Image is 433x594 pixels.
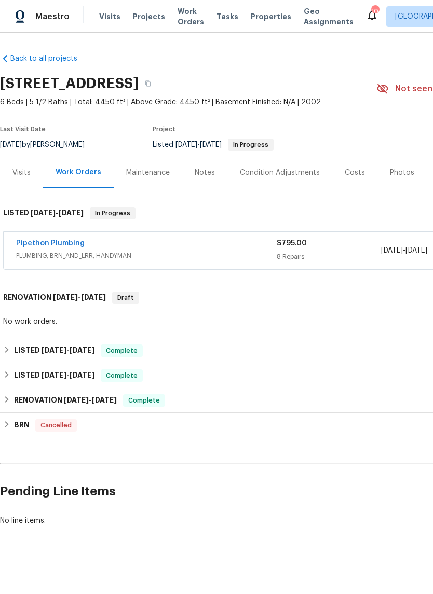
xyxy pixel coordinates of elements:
[175,141,197,148] span: [DATE]
[12,168,31,178] div: Visits
[251,11,291,22] span: Properties
[113,293,138,303] span: Draft
[390,168,414,178] div: Photos
[31,209,84,216] span: -
[56,167,101,177] div: Work Orders
[81,294,106,301] span: [DATE]
[99,11,120,22] span: Visits
[16,251,277,261] span: PLUMBING, BRN_AND_LRR, HANDYMAN
[64,396,89,404] span: [DATE]
[304,6,354,27] span: Geo Assignments
[381,245,427,256] span: -
[102,370,142,381] span: Complete
[35,11,70,22] span: Maestro
[64,396,117,404] span: -
[195,168,215,178] div: Notes
[240,168,320,178] div: Condition Adjustments
[216,13,238,20] span: Tasks
[59,209,84,216] span: [DATE]
[70,347,94,354] span: [DATE]
[405,247,427,254] span: [DATE]
[229,142,273,148] span: In Progress
[91,208,134,218] span: In Progress
[14,419,29,432] h6: BRN
[14,394,117,407] h6: RENOVATION
[31,209,56,216] span: [DATE]
[371,6,378,17] div: 10
[53,294,78,301] span: [DATE]
[92,396,117,404] span: [DATE]
[36,420,76,431] span: Cancelled
[42,347,94,354] span: -
[277,252,381,262] div: 8 Repairs
[126,168,170,178] div: Maintenance
[381,247,403,254] span: [DATE]
[200,141,222,148] span: [DATE]
[139,74,157,93] button: Copy Address
[70,371,94,379] span: [DATE]
[16,240,85,247] a: Pipethon Plumbing
[178,6,204,27] span: Work Orders
[277,240,307,247] span: $795.00
[124,395,164,406] span: Complete
[102,346,142,356] span: Complete
[42,371,66,379] span: [DATE]
[42,371,94,379] span: -
[3,292,106,304] h6: RENOVATION
[42,347,66,354] span: [DATE]
[175,141,222,148] span: -
[345,168,365,178] div: Costs
[14,369,94,382] h6: LISTED
[53,294,106,301] span: -
[133,11,165,22] span: Projects
[153,126,175,132] span: Project
[14,344,94,357] h6: LISTED
[153,141,274,148] span: Listed
[3,207,84,219] h6: LISTED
